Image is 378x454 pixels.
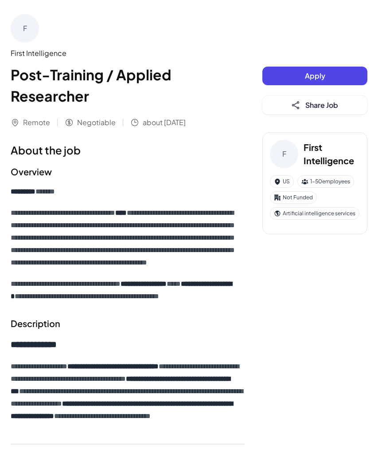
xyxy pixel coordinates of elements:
div: 1-50 employees [297,175,354,188]
div: F [11,14,39,43]
h1: About the job [11,142,245,158]
span: Share Job [305,100,338,110]
button: Share Job [262,96,367,114]
h2: Description [11,317,245,330]
div: Artificial intelligence services [270,207,359,220]
span: Negotiable [77,117,116,128]
span: Remote [23,117,50,128]
div: US [270,175,294,188]
span: about [DATE] [143,117,186,128]
div: F [270,140,298,168]
span: Apply [305,71,325,80]
h3: First Intelligence [304,141,360,167]
h1: Post-Training / Applied Researcher [11,64,245,107]
h2: Overview [11,165,245,178]
button: Apply [262,67,367,85]
div: Not Funded [270,191,317,204]
div: First Intelligence [11,48,245,59]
